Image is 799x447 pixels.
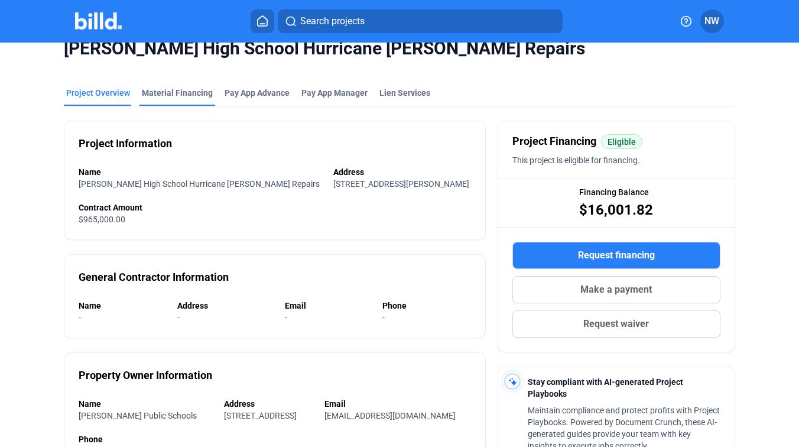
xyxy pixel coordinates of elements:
div: Property Owner Information [79,367,212,384]
span: Pay App Manager [301,87,368,99]
span: [STREET_ADDRESS] [224,411,297,420]
span: - [382,313,385,322]
div: Address [224,398,312,410]
div: Name [79,300,165,312]
span: Project Financing [512,133,596,150]
span: $16,001.82 [579,200,653,219]
span: Request waiver [583,317,649,331]
mat-chip: Eligible [601,134,642,149]
div: General Contractor Information [79,269,229,286]
div: Pay App Advance [225,87,290,99]
span: Stay compliant with AI-generated Project Playbooks [528,377,683,399]
div: Email [285,300,371,312]
div: Address [333,166,471,178]
span: - [79,313,81,322]
span: Request financing [578,248,655,263]
span: [PERSON_NAME] Public Schools [79,411,197,420]
span: This project is eligible for financing. [512,156,640,165]
div: Project Information [79,135,172,152]
div: Name [79,166,321,178]
div: Material Financing [142,87,213,99]
button: Search projects [278,9,563,33]
div: Lien Services [379,87,430,99]
span: [EMAIL_ADDRESS][DOMAIN_NAME] [324,411,456,420]
span: Search projects [300,14,365,28]
span: - [177,313,180,322]
div: Contract Amount [79,202,471,213]
img: Billd Company Logo [75,12,122,30]
span: $965,000.00 [79,215,125,224]
div: Phone [382,300,471,312]
span: Make a payment [580,283,652,297]
span: - [285,313,287,322]
div: Address [177,300,272,312]
div: Phone [79,433,471,445]
div: Project Overview [66,87,130,99]
span: [PERSON_NAME] High School Hurricane [PERSON_NAME] Repairs [64,37,735,60]
div: Email [324,398,471,410]
button: Request waiver [512,310,720,338]
button: NW [700,9,724,33]
span: [STREET_ADDRESS][PERSON_NAME] [333,179,469,189]
span: NW [704,14,719,28]
span: Financing Balance [579,186,649,198]
span: [PERSON_NAME] High School Hurricane [PERSON_NAME] Repairs [79,179,320,189]
button: Make a payment [512,276,720,303]
button: Request financing [512,242,720,269]
div: Name [79,398,212,410]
